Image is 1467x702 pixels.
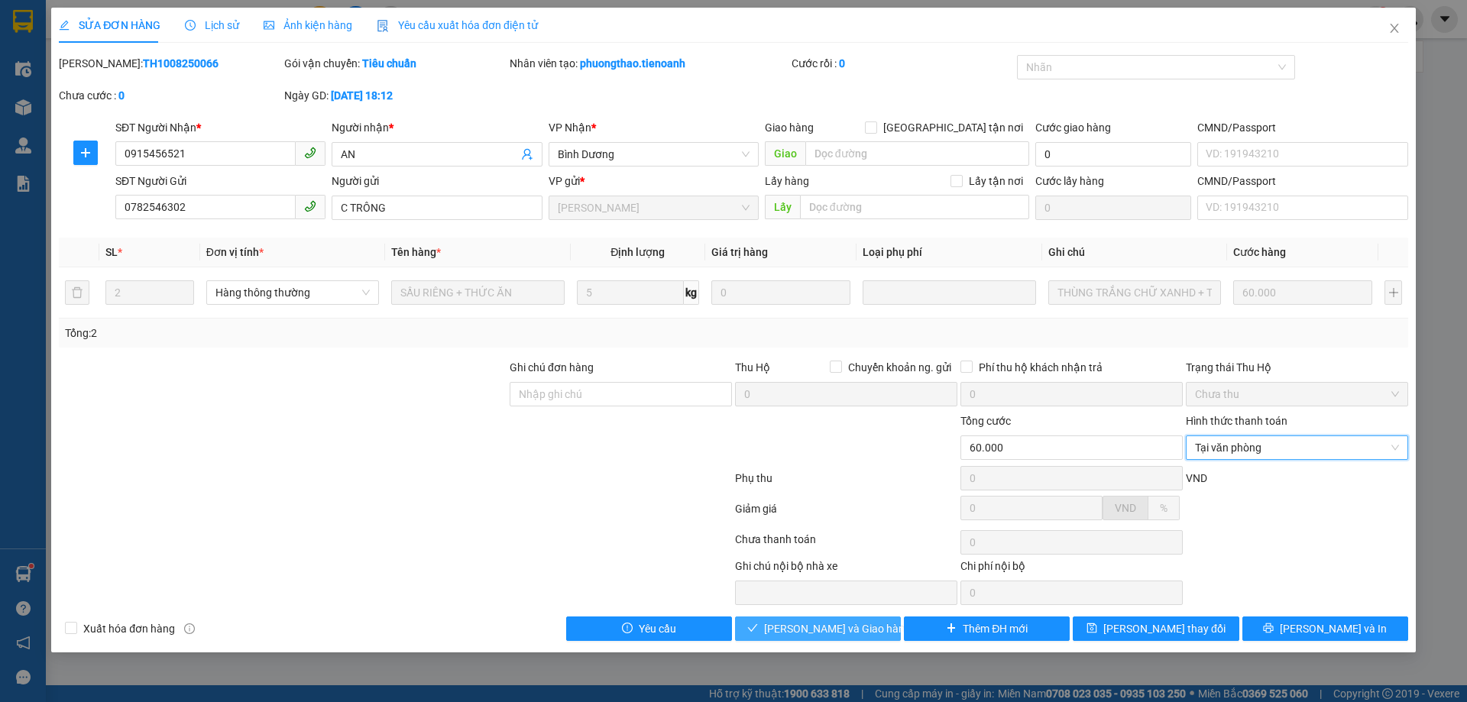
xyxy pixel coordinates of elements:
[1042,238,1227,267] th: Ghi chú
[558,196,750,219] span: Cư Kuin
[747,623,758,635] span: check
[510,361,594,374] label: Ghi chú đơn hàng
[115,119,325,136] div: SĐT Người Nhận
[735,361,770,374] span: Thu Hộ
[332,119,542,136] div: Người nhận
[622,623,633,635] span: exclamation-circle
[711,246,768,258] span: Giá trị hàng
[735,558,957,581] div: Ghi chú nội bộ nhà xe
[904,616,1070,641] button: plusThêm ĐH mới
[1073,616,1239,641] button: save[PERSON_NAME] thay đổi
[284,55,507,72] div: Gói vận chuyển:
[6,86,61,94] span: ĐT:0789 629 629
[1197,119,1407,136] div: CMND/Passport
[59,55,281,72] div: [PERSON_NAME]:
[304,147,316,159] span: phone
[1115,502,1136,514] span: VND
[1186,415,1287,427] label: Hình thức thanh toán
[684,280,699,305] span: kg
[185,20,196,31] span: clock-circle
[73,141,98,165] button: plus
[805,141,1029,166] input: Dọc đường
[842,359,957,376] span: Chuyển khoản ng. gửi
[69,114,160,125] span: GỬI KHÁCH HÀNG
[800,195,1029,219] input: Dọc đường
[857,238,1041,267] th: Loại phụ phí
[877,119,1029,136] span: [GEOGRAPHIC_DATA] tận nơi
[839,57,845,70] b: 0
[1233,280,1372,305] input: 0
[792,55,1014,72] div: Cước rồi :
[264,19,352,31] span: Ảnh kiện hàng
[116,57,195,64] span: VP Nhận: Hai Bà Trưng
[639,620,676,637] span: Yêu cầu
[963,620,1028,637] span: Thêm ĐH mới
[1186,472,1207,484] span: VND
[764,620,911,637] span: [PERSON_NAME] và Giao hàng
[332,173,542,189] div: Người gửi
[1373,8,1416,50] button: Close
[33,99,196,112] span: ----------------------------------------------
[960,415,1011,427] span: Tổng cước
[6,67,113,82] span: ĐC: 660 [GEOGRAPHIC_DATA], [GEOGRAPHIC_DATA]
[206,246,264,258] span: Đơn vị tính
[711,280,850,305] input: 0
[610,246,665,258] span: Định lượng
[549,121,591,134] span: VP Nhận
[1086,623,1097,635] span: save
[1263,623,1274,635] span: printer
[1186,359,1408,376] div: Trạng thái Thu Hộ
[116,86,169,94] span: ĐT: 0935371718
[1233,246,1286,258] span: Cước hàng
[1197,173,1407,189] div: CMND/Passport
[377,20,389,32] img: icon
[1035,196,1191,220] input: Cước lấy hàng
[960,558,1183,581] div: Chi phí nội bộ
[1388,22,1401,34] span: close
[580,57,685,70] b: phuongthao.tienoanh
[115,173,325,189] div: SĐT Người Gửi
[6,57,75,64] span: VP Gửi: Bình Dương
[1280,620,1387,637] span: [PERSON_NAME] và In
[1035,121,1111,134] label: Cước giao hàng
[102,37,168,49] strong: 1900 633 614
[765,141,805,166] span: Giao
[733,470,959,497] div: Phụ thu
[184,623,195,634] span: info-circle
[362,57,416,70] b: Tiêu chuẩn
[185,19,239,31] span: Lịch sử
[549,173,759,189] div: VP gửi
[65,280,89,305] button: delete
[558,143,750,166] span: Bình Dương
[116,71,220,79] span: ĐC: [STREET_ADDRESS] BMT
[6,10,44,48] img: logo
[733,500,959,527] div: Giảm giá
[77,620,181,637] span: Xuất hóa đơn hàng
[521,148,533,160] span: user-add
[1384,280,1401,305] button: plus
[377,19,538,31] span: Yêu cầu xuất hóa đơn điện tử
[215,281,370,304] span: Hàng thông thường
[74,147,97,159] span: plus
[284,87,507,104] div: Ngày GD:
[963,173,1029,189] span: Lấy tận nơi
[1048,280,1221,305] input: Ghi Chú
[1035,142,1191,167] input: Cước giao hàng
[264,20,274,31] span: picture
[57,8,214,23] span: CTY TNHH DLVT TIẾN OANH
[105,246,118,258] span: SL
[510,55,789,72] div: Nhân viên tạo:
[1242,616,1408,641] button: printer[PERSON_NAME] và In
[1035,175,1104,187] label: Cước lấy hàng
[59,19,160,31] span: SỬA ĐƠN HÀNG
[1160,502,1167,514] span: %
[765,121,814,134] span: Giao hàng
[566,616,732,641] button: exclamation-circleYêu cầu
[973,359,1109,376] span: Phí thu hộ khách nhận trả
[59,20,70,31] span: edit
[765,175,809,187] span: Lấy hàng
[510,382,732,406] input: Ghi chú đơn hàng
[60,25,212,35] strong: NHẬN HÀNG NHANH - GIAO TỐC HÀNH
[143,57,219,70] b: TH1008250066
[304,200,316,212] span: phone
